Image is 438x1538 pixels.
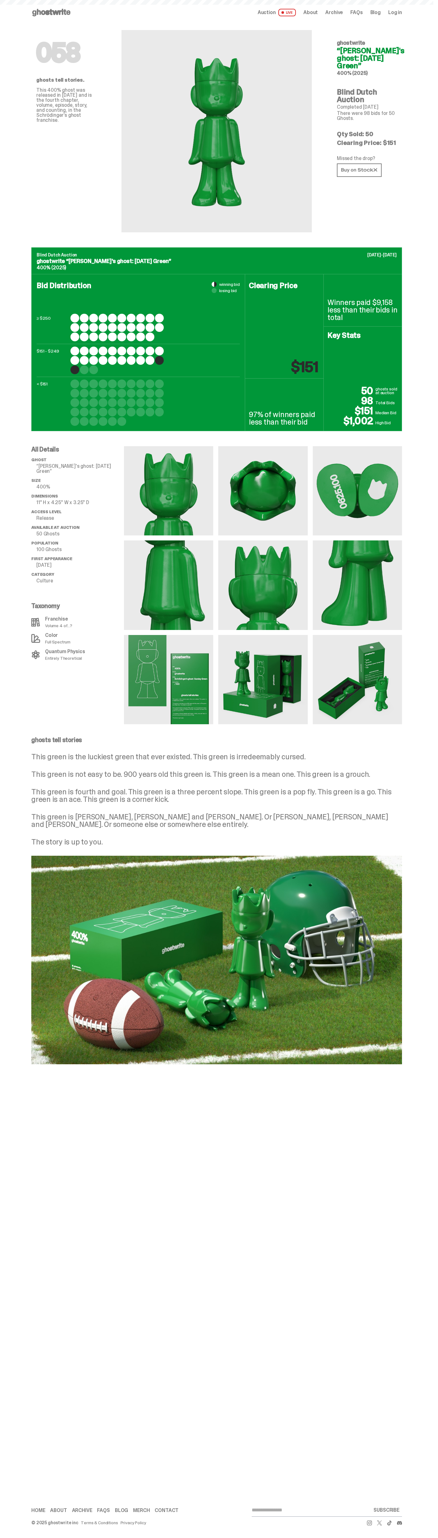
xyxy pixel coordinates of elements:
[31,856,402,1064] img: ghost story image
[124,540,213,630] img: media gallery image
[31,737,402,743] p: ghosts tell stories
[327,406,375,416] p: $151
[31,457,47,462] span: ghost
[337,47,397,70] h4: “[PERSON_NAME]'s ghost: [DATE] Green”
[337,111,397,121] p: There were 98 bids for 50 Ghosts.
[31,525,80,530] span: Available at Auction
[313,540,402,630] img: media gallery image
[325,10,343,15] a: Archive
[388,10,402,15] a: Log in
[370,10,381,15] a: Blog
[45,617,72,622] p: Franchise
[36,563,124,568] p: [DATE]
[278,9,296,16] span: LIVE
[375,387,398,396] p: ghosts sold at auction
[31,603,120,609] p: Taxonomy
[31,813,402,828] p: This green is [PERSON_NAME], [PERSON_NAME] and [PERSON_NAME]. Or [PERSON_NAME], [PERSON_NAME] and...
[337,131,397,137] p: Qty Sold: 50
[37,347,68,374] p: $151 - $249
[249,411,320,426] p: 97% of winners paid less than their bid
[327,299,398,321] p: Winners paid $9,158 less than their bids in total
[45,656,85,660] p: Entirely Theoretical
[37,264,66,271] span: 400% (2025)
[45,649,85,654] p: Quantum Physics
[313,635,402,724] img: media gallery image
[327,396,375,406] p: 98
[218,540,307,630] img: media gallery image
[31,540,58,546] span: Population
[31,509,62,514] span: Access Level
[327,386,375,396] p: 50
[37,314,68,341] p: ≥ $250
[36,547,124,552] p: 100 Ghosts
[337,156,397,161] p: Missed the drop?
[36,516,124,521] p: Release
[121,1520,146,1525] a: Privacy Policy
[37,282,240,309] h4: Bid Distribution
[327,416,375,426] p: $1,002
[37,258,397,264] p: ghostwrite “[PERSON_NAME]'s ghost: [DATE] Green”
[31,1508,45,1513] a: Home
[219,288,237,293] span: losing bid
[337,105,397,110] p: Completed [DATE]
[31,1520,78,1525] div: © 2025 ghostwrite inc
[375,410,398,416] p: Median Bid
[327,332,398,339] h4: Key Stats
[81,1520,118,1525] a: Terms & Conditions
[258,9,296,16] a: Auction LIVE
[337,39,365,47] span: ghostwrite
[36,78,96,83] p: ghosts tell stories.
[367,253,397,257] p: [DATE]-[DATE]
[31,753,402,761] p: This green is the luckiest green that ever existed. This green is irredeemably cursed.
[337,88,397,103] h4: Blind Dutch Auction
[31,572,54,577] span: Category
[45,640,70,644] p: Full Spectrum
[155,1508,178,1513] a: Contact
[219,282,240,286] span: winning bid
[45,633,70,638] p: Color
[218,446,307,535] img: media gallery image
[31,446,124,452] p: All Details
[31,788,402,803] p: This green is fourth and goal. This green is a three percent slope. This green is a pop fly. This...
[31,771,402,778] p: This green is not easy to be. 900 years old this green is. This green is a mean one. This green i...
[313,446,402,535] img: media gallery image
[36,464,124,474] p: “[PERSON_NAME]'s ghost: [DATE] Green”
[124,446,213,535] img: media gallery image
[375,400,398,406] p: Total Bids
[350,10,363,15] a: FAQs
[258,10,276,15] span: Auction
[37,253,397,257] p: Blind Dutch Auction
[337,70,368,76] span: 400% (2025)
[124,635,213,724] img: media gallery image
[375,420,398,426] p: High Bid
[291,359,318,374] p: $151
[45,623,72,628] p: Volume 4 of...?
[249,282,320,289] h4: Clearing Price
[36,88,96,123] p: This 400% ghost was released in [DATE] and is the fourth chapter, volume, episode, story, and cou...
[218,635,307,724] img: media gallery image
[31,493,58,499] span: Dimensions
[97,1508,110,1513] a: FAQs
[36,531,124,536] p: 50 Ghosts
[133,1508,150,1513] a: Merch
[31,838,402,846] p: The story is up to you.
[31,478,40,483] span: Size
[72,1508,92,1513] a: Archive
[50,1508,67,1513] a: About
[303,10,318,15] a: About
[36,40,96,65] h1: 058
[31,556,72,561] span: First Appearance
[37,379,68,426] p: < $151
[148,45,286,217] img: ghostwrite&ldquo;Schrödinger's ghost: Sunday Green&rdquo;
[371,1504,402,1516] button: SUBSCRIBE
[115,1508,128,1513] a: Blog
[36,484,124,489] p: 400%
[36,578,124,583] p: Culture
[337,140,397,146] p: Clearing Price: $151
[36,500,124,505] p: 11" H x 4.25" W x 3.25" D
